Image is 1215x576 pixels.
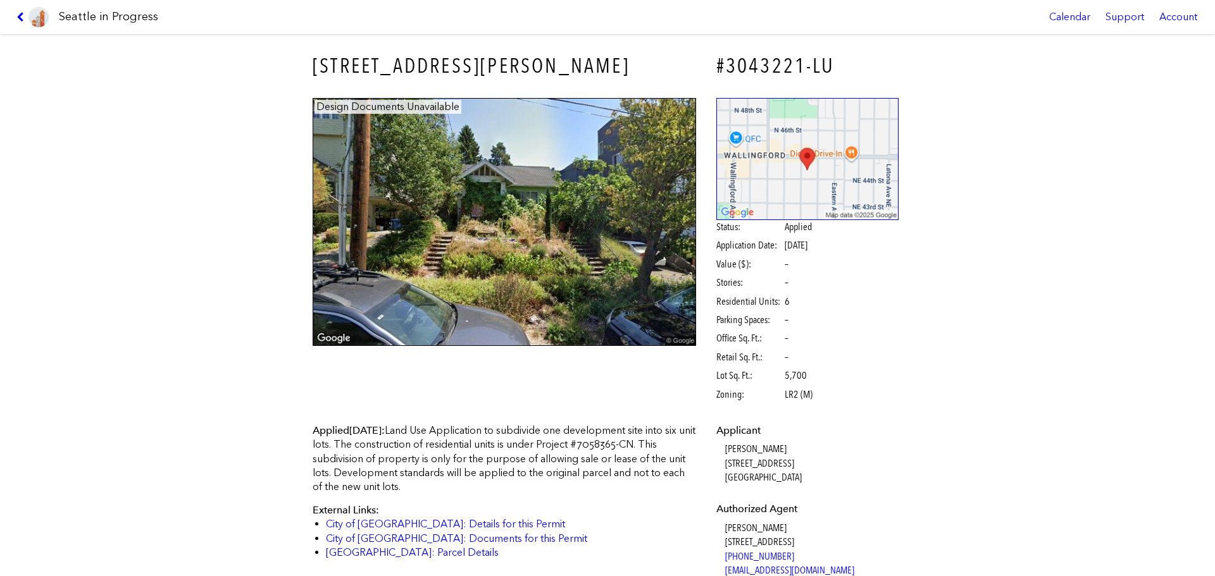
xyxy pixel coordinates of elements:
[785,313,788,327] span: –
[785,239,807,251] span: [DATE]
[716,350,783,364] span: Retail Sq. Ft.:
[716,276,783,290] span: Stories:
[313,424,385,436] span: Applied :
[785,388,813,401] span: LR2 (M)
[716,98,899,220] img: staticmap
[716,502,899,516] dt: Authorized Agent
[313,98,696,346] img: 4412_CORLISS_AVE_N_SEATTLE.jpg
[785,257,788,271] span: –
[716,257,783,271] span: Value ($):
[785,220,812,234] span: Applied
[716,295,783,309] span: Residential Units:
[785,331,788,345] span: –
[716,220,783,234] span: Status:
[785,350,788,364] span: –
[716,52,899,80] h4: #3043221-LU
[725,564,854,576] a: [EMAIL_ADDRESS][DOMAIN_NAME]
[59,9,158,25] h1: Seattle in Progress
[716,331,783,345] span: Office Sq. Ft.:
[785,369,807,383] span: 5,700
[313,504,379,516] span: External Links:
[326,532,587,544] a: City of [GEOGRAPHIC_DATA]: Documents for this Permit
[716,424,899,438] dt: Applicant
[785,276,788,290] span: –
[725,550,794,562] a: [PHONE_NUMBER]
[326,546,499,558] a: [GEOGRAPHIC_DATA]: Parcel Details
[28,7,49,27] img: favicon-96x96.png
[313,424,696,494] p: Land Use Application to subdivide one development site into six unit lots. The construction of re...
[349,424,382,436] span: [DATE]
[315,100,461,114] figcaption: Design Documents Unavailable
[716,313,783,327] span: Parking Spaces:
[326,518,565,530] a: City of [GEOGRAPHIC_DATA]: Details for this Permit
[716,238,783,252] span: Application Date:
[716,388,783,401] span: Zoning:
[725,442,899,484] dd: [PERSON_NAME] [STREET_ADDRESS] [GEOGRAPHIC_DATA]
[716,369,783,383] span: Lot Sq. Ft.:
[785,295,790,309] span: 6
[313,52,696,80] h3: [STREET_ADDRESS][PERSON_NAME]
